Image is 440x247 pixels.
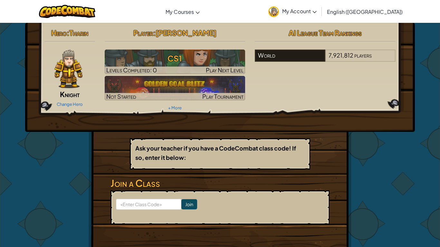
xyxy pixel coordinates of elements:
[282,8,317,14] span: My Account
[39,5,95,18] img: CodeCombat logo
[110,176,330,190] h3: Join a Class
[206,66,244,74] span: Play Next Level
[105,76,245,100] img: Golden Goal
[69,28,88,37] span: Tharin
[255,50,325,62] div: World
[166,8,194,15] span: My Courses
[54,50,83,88] img: knight-pose.png
[135,144,296,161] b: Ask your teacher if you have a CodeCombat class code! If so, enter it below:
[327,8,403,15] span: English ([GEOGRAPHIC_DATA])
[324,3,406,20] a: English ([GEOGRAPHIC_DATA])
[329,51,353,59] span: 7,921,812
[116,199,181,210] input: <Enter Class Code>
[156,28,216,37] span: [PERSON_NAME]
[168,105,182,110] a: + More
[255,56,396,63] a: World7,921,812players
[105,50,245,74] a: Play Next Level
[153,28,156,37] span: :
[105,76,245,100] a: Not StartedPlay Tournament
[60,90,80,99] span: Knight
[105,51,245,66] h3: CS1
[202,93,244,100] span: Play Tournament
[265,1,320,22] a: My Account
[268,6,279,17] img: avatar
[162,3,203,20] a: My Courses
[106,66,157,74] span: Levels Completed: 0
[354,51,372,59] span: players
[181,199,197,209] input: Join
[57,102,83,107] a: Change Hero
[106,93,136,100] span: Not Started
[289,28,362,37] span: AI League Team Rankings
[105,50,245,74] img: CS1
[51,28,67,37] span: Hero
[133,28,153,37] span: Player
[67,28,69,37] span: :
